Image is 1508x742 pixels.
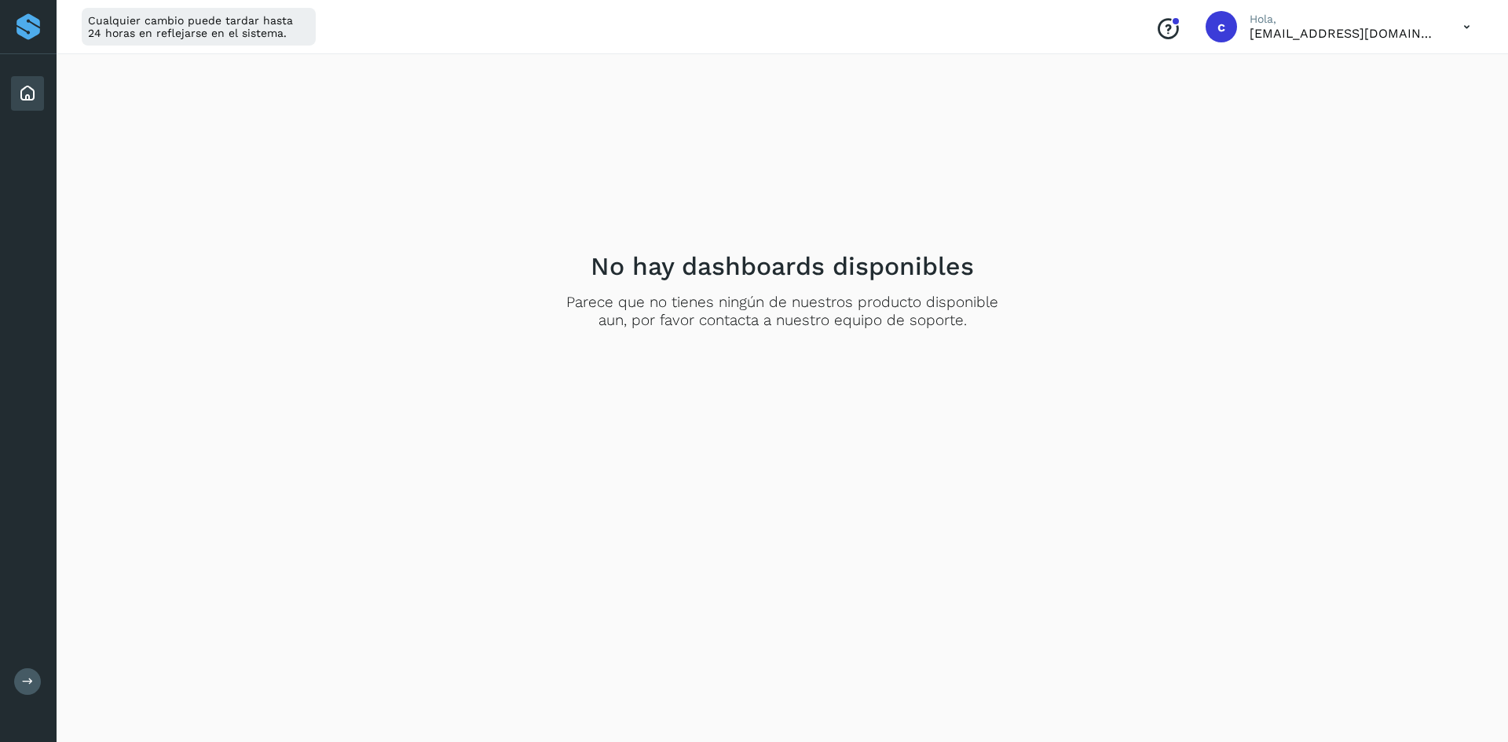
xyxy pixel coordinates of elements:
h2: No hay dashboards disponibles [591,251,974,281]
p: contactotransportesroca@gmail.com [1250,26,1438,41]
div: Inicio [11,76,44,111]
p: Hola, [1250,13,1438,26]
p: Parece que no tienes ningún de nuestros producto disponible aun, por favor contacta a nuestro equ... [558,294,1006,330]
div: Cualquier cambio puede tardar hasta 24 horas en reflejarse en el sistema. [82,8,316,46]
